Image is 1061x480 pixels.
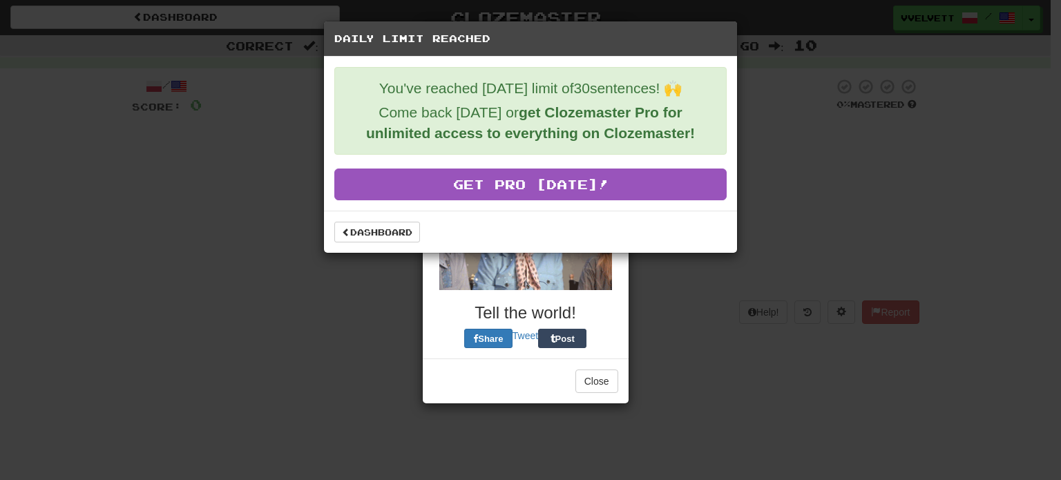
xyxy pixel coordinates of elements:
h5: Daily Limit Reached [334,32,727,46]
a: Get Pro [DATE]! [334,169,727,200]
p: You've reached [DATE] limit of 30 sentences! 🙌 [345,78,716,99]
p: Come back [DATE] or [345,102,716,144]
strong: get Clozemaster Pro for unlimited access to everything on Clozemaster! [366,104,695,141]
a: Dashboard [334,222,420,242]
